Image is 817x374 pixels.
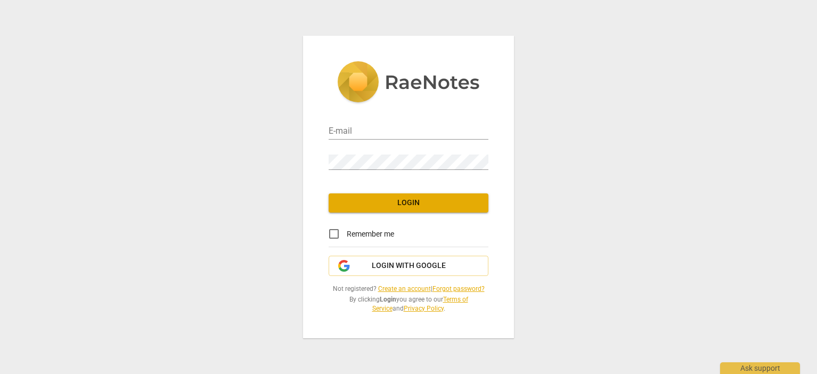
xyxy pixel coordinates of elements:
div: Ask support [720,362,800,374]
span: By clicking you agree to our and . [329,295,488,313]
a: Terms of Service [372,296,468,312]
b: Login [380,296,396,303]
a: Create an account [378,285,431,292]
button: Login with Google [329,256,488,276]
span: Remember me [347,229,394,240]
span: Login with Google [372,261,446,271]
a: Privacy Policy [404,305,444,312]
img: 5ac2273c67554f335776073100b6d88f.svg [337,61,480,105]
span: Login [337,198,480,208]
span: Not registered? | [329,284,488,294]
a: Forgot password? [432,285,485,292]
button: Login [329,193,488,213]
